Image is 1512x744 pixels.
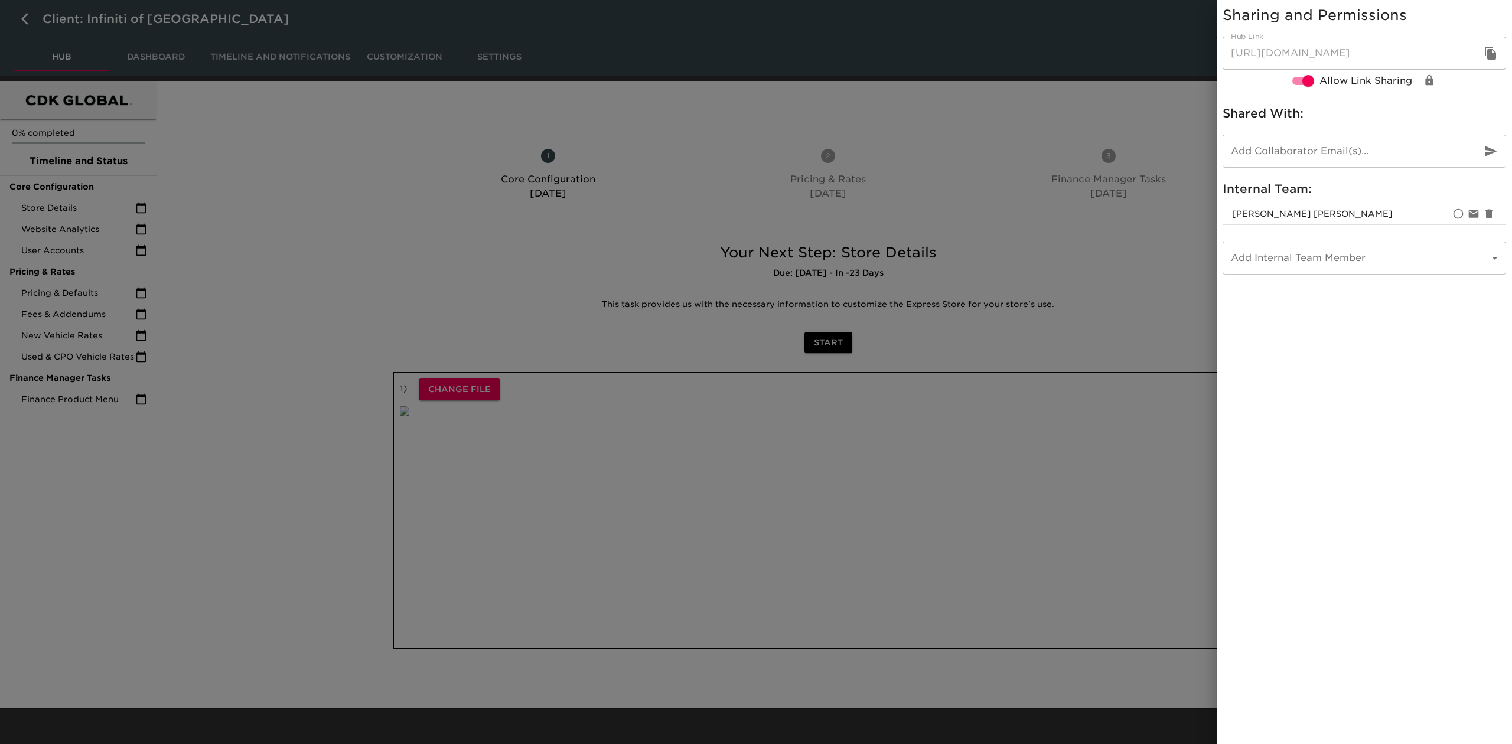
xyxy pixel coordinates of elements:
span: matthew.grajales@cdk.com [1232,209,1393,218]
h5: Sharing and Permissions [1223,6,1506,25]
div: ​ [1223,242,1506,275]
div: Remove matthew.grajales@cdk.com [1481,206,1497,221]
h6: Internal Team: [1223,180,1506,198]
span: Allow Link Sharing [1319,74,1412,88]
div: Change View/Edit Permissions for Link Share [1422,73,1437,88]
h6: Shared With: [1223,104,1506,123]
div: Set as primay account owner [1451,206,1466,221]
div: Disable notifications for matthew.grajales@cdk.com [1466,206,1481,221]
